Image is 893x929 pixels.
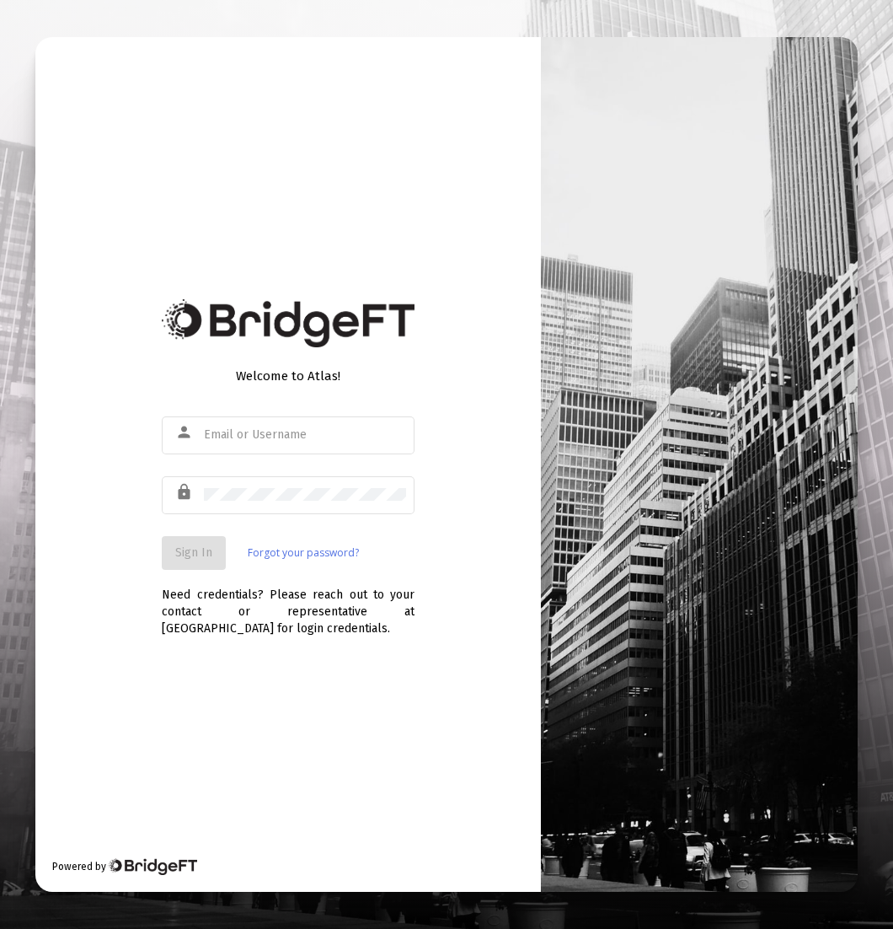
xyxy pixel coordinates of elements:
[162,536,226,570] button: Sign In
[162,299,414,347] img: Bridge Financial Technology Logo
[52,858,196,875] div: Powered by
[162,570,414,637] div: Need credentials? Please reach out to your contact or representative at [GEOGRAPHIC_DATA] for log...
[204,428,406,442] input: Email or Username
[162,368,414,384] div: Welcome to Atlas!
[175,482,195,502] mat-icon: lock
[108,858,196,875] img: Bridge Financial Technology Logo
[175,545,212,560] span: Sign In
[248,545,359,561] a: Forgot your password?
[175,422,195,443] mat-icon: person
